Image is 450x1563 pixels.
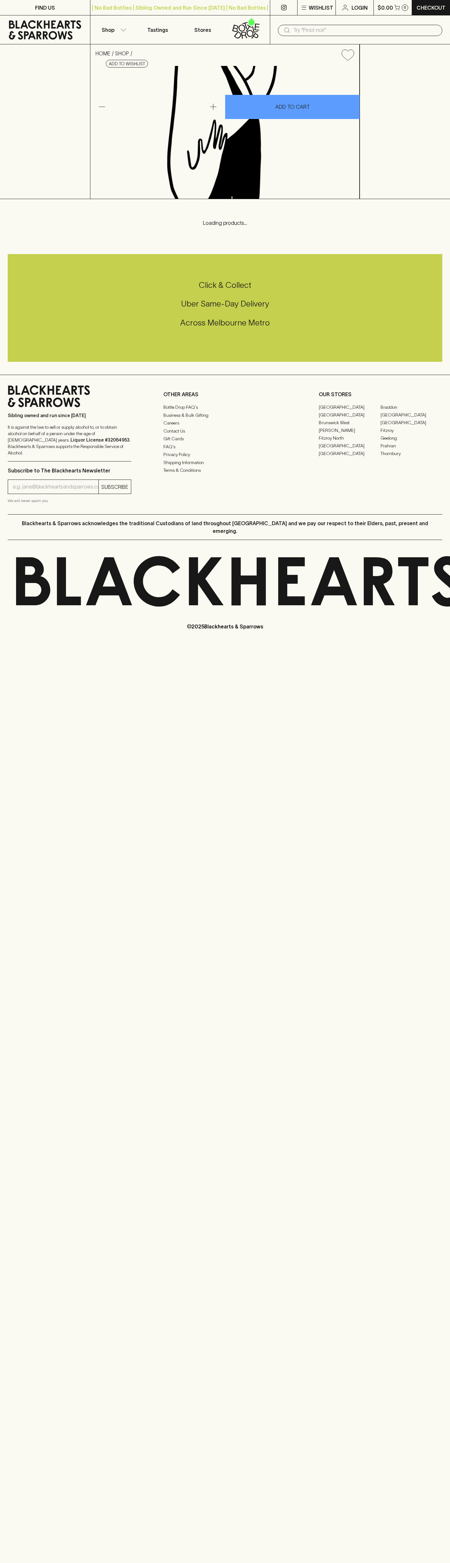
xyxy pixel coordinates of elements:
[13,482,98,492] input: e.g. jane@blackheartsandsparrows.com.au
[319,426,381,434] a: [PERSON_NAME]
[35,4,55,12] p: FIND US
[135,15,180,44] a: Tastings
[163,411,287,419] a: Business & Bulk Gifting
[6,219,444,227] p: Loading products...
[90,15,135,44] button: Shop
[319,419,381,426] a: Brunswick West
[101,483,128,491] p: SUBSCRIBE
[378,4,393,12] p: $0.00
[163,419,287,427] a: Careers
[381,450,442,457] a: Thornbury
[404,6,406,9] p: 0
[115,50,129,56] a: SHOP
[163,435,287,443] a: Gift Cards
[96,50,110,56] a: HOME
[275,103,310,111] p: ADD TO CART
[381,434,442,442] a: Geelong
[70,437,130,443] strong: Liquor License #32064953
[194,26,211,34] p: Stores
[339,47,357,63] button: Add to wishlist
[13,519,437,535] p: Blackhearts & Sparrows acknowledges the traditional Custodians of land throughout [GEOGRAPHIC_DAT...
[8,298,442,309] h5: Uber Same-Day Delivery
[309,4,333,12] p: Wishlist
[102,26,115,34] p: Shop
[381,442,442,450] a: Prahran
[352,4,368,12] p: Login
[8,412,131,419] p: Sibling owned and run since [DATE]
[8,317,442,328] h5: Across Melbourne Metro
[163,427,287,435] a: Contact Us
[147,26,168,34] p: Tastings
[381,411,442,419] a: [GEOGRAPHIC_DATA]
[163,443,287,451] a: FAQ's
[163,459,287,466] a: Shipping Information
[417,4,445,12] p: Checkout
[381,403,442,411] a: Braddon
[163,390,287,398] p: OTHER AREAS
[163,451,287,459] a: Privacy Policy
[8,254,442,362] div: Call to action block
[106,60,148,68] button: Add to wishlist
[180,15,225,44] a: Stores
[381,419,442,426] a: [GEOGRAPHIC_DATA]
[319,411,381,419] a: [GEOGRAPHIC_DATA]
[8,467,131,474] p: Subscribe to The Blackhearts Newsletter
[8,424,131,456] p: It is against the law to sell or supply alcohol to, or to obtain alcohol on behalf of a person un...
[319,434,381,442] a: Fitzroy North
[8,498,131,504] p: We will never spam you
[99,480,131,494] button: SUBSCRIBE
[163,404,287,411] a: Bottle Drop FAQ's
[163,467,287,474] a: Terms & Conditions
[319,403,381,411] a: [GEOGRAPHIC_DATA]
[319,450,381,457] a: [GEOGRAPHIC_DATA]
[225,95,360,119] button: ADD TO CART
[293,25,437,35] input: Try "Pinot noir"
[90,66,359,199] img: Boatrocker Black Forest Jet Imperial Stout 330ml
[319,442,381,450] a: [GEOGRAPHIC_DATA]
[319,390,442,398] p: OUR STORES
[8,280,442,290] h5: Click & Collect
[381,426,442,434] a: Fitzroy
